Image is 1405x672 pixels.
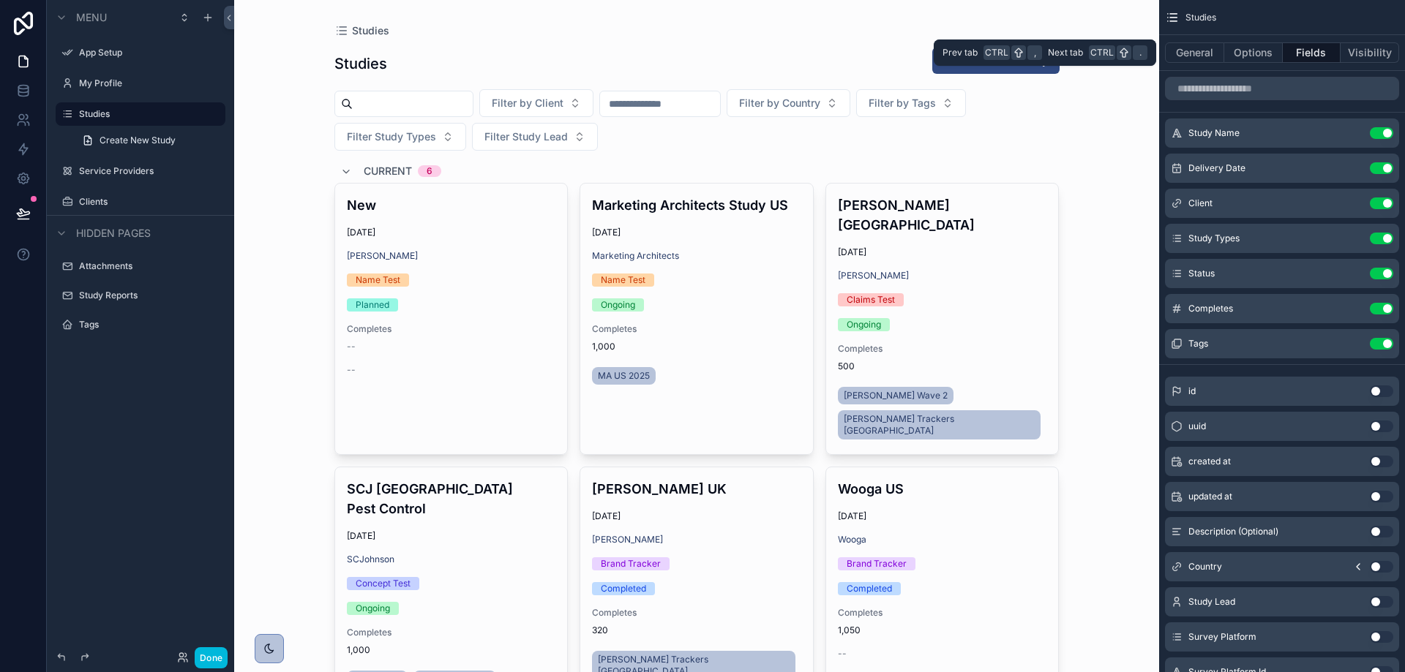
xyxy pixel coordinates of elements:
span: Country [1188,561,1222,573]
button: Select Button [334,123,466,151]
button: Select Button [479,89,593,117]
h4: New [347,195,556,215]
span: 1,050 [838,624,1047,636]
span: Completes [347,323,556,335]
span: Tags [1188,338,1208,350]
a: Marketing Architects Study US[DATE]Marketing ArchitectsName TestOngoingCompletes1,000MA US 2025 [580,183,814,455]
span: 500 [838,360,1047,372]
span: Description (Optional) [1188,526,1278,537]
div: Name Test [356,273,400,287]
label: Study Reports [79,290,217,301]
span: id [1188,385,1196,397]
a: [PERSON_NAME] [GEOGRAPHIC_DATA][DATE][PERSON_NAME]Claims TestOngoingCompletes500[PERSON_NAME] Wav... [825,183,1060,455]
button: Visibility [1341,42,1399,63]
div: Ongoing [356,602,390,615]
button: Select Button [727,89,850,117]
label: Service Providers [79,165,217,177]
div: Brand Tracker [601,557,661,570]
h4: SCJ [GEOGRAPHIC_DATA] Pest Control [347,479,556,518]
a: New[DATE][PERSON_NAME]Name TestPlannedCompletes---- [334,183,569,455]
span: [DATE] [347,227,556,238]
div: Claims Test [847,293,895,306]
span: created at [1188,456,1231,467]
a: [PERSON_NAME] [592,534,663,545]
span: Ctrl [1089,45,1115,60]
span: 1,000 [347,644,556,656]
div: Brand Tracker [847,557,907,570]
span: Menu [76,10,107,25]
span: [DATE] [838,510,1047,522]
span: uuid [1188,420,1206,432]
label: Attachments [79,260,217,272]
button: Fields [1283,42,1341,63]
span: Survey Platform [1188,631,1256,643]
span: Prev tab [943,47,978,58]
label: Tags [79,319,217,331]
a: [PERSON_NAME] [347,250,418,262]
span: Hidden pages [76,226,151,241]
span: Completes [347,627,556,638]
h4: [PERSON_NAME] UK [592,479,801,499]
h1: Studies [334,53,387,74]
span: Completes [592,607,801,619]
span: Filter by Country [739,96,820,110]
span: , [1029,47,1041,58]
span: Status [1188,268,1215,279]
button: General [1165,42,1224,63]
span: Study Lead [1188,596,1235,608]
span: Completes [838,343,1047,355]
div: Completed [601,582,646,595]
span: -- [347,341,356,352]
h4: Wooga US [838,479,1047,499]
div: Ongoing [847,318,881,331]
label: App Setup [79,47,217,58]
span: Next tab [1048,47,1083,58]
a: [PERSON_NAME] Trackers [GEOGRAPHIC_DATA] [838,410,1041,439]
a: SCJohnson [347,554,394,565]
button: Done [195,647,228,668]
span: Studies [352,23,389,38]
span: Ctrl [983,45,1010,60]
span: [DATE] [592,227,801,238]
div: Ongoing [601,298,635,312]
span: . [1134,47,1146,58]
span: Filter by Tags [869,96,936,110]
button: Select Button [472,123,598,151]
button: Options [1224,42,1283,63]
span: Current [364,164,412,178]
a: [PERSON_NAME] Wave 2 [838,387,953,404]
div: Planned [356,298,389,312]
span: Filter Study Lead [484,129,568,144]
span: [PERSON_NAME] Trackers [GEOGRAPHIC_DATA] [844,413,1035,437]
a: Create New Study [73,129,225,152]
span: [PERSON_NAME] Wave 2 [844,390,948,401]
a: Marketing Architects [592,250,679,262]
span: -- [838,648,847,660]
h4: Marketing Architects Study US [592,195,801,215]
span: Create New Study [100,135,176,146]
span: Completes [592,323,801,335]
span: 320 [592,624,801,636]
a: [PERSON_NAME] [838,270,909,282]
span: Study Name [1188,127,1240,139]
span: [DATE] [347,530,556,542]
span: Completes [838,607,1047,619]
span: Delivery Date [1188,162,1245,174]
label: Studies [79,108,217,120]
span: updated at [1188,491,1232,502]
span: Study Types [1188,233,1240,244]
span: -- [347,364,356,376]
label: Clients [79,196,217,208]
h4: [PERSON_NAME] [GEOGRAPHIC_DATA] [838,195,1047,235]
a: MA US 2025 [592,367,656,385]
span: MA US 2025 [598,370,650,382]
a: Wooga [838,534,866,545]
div: 6 [427,165,432,177]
